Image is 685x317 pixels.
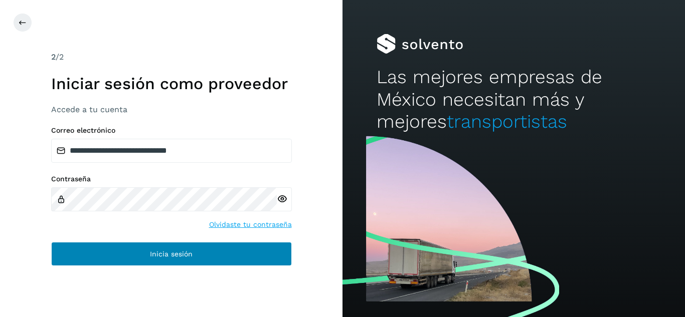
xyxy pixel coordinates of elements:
[51,74,292,93] h1: Iniciar sesión como proveedor
[51,175,292,183] label: Contraseña
[51,105,292,114] h3: Accede a tu cuenta
[51,242,292,266] button: Inicia sesión
[447,111,567,132] span: transportistas
[150,250,193,257] span: Inicia sesión
[209,219,292,230] a: Olvidaste tu contraseña
[377,66,650,133] h2: Las mejores empresas de México necesitan más y mejores
[51,51,292,63] div: /2
[51,126,292,135] label: Correo electrónico
[51,52,56,62] span: 2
